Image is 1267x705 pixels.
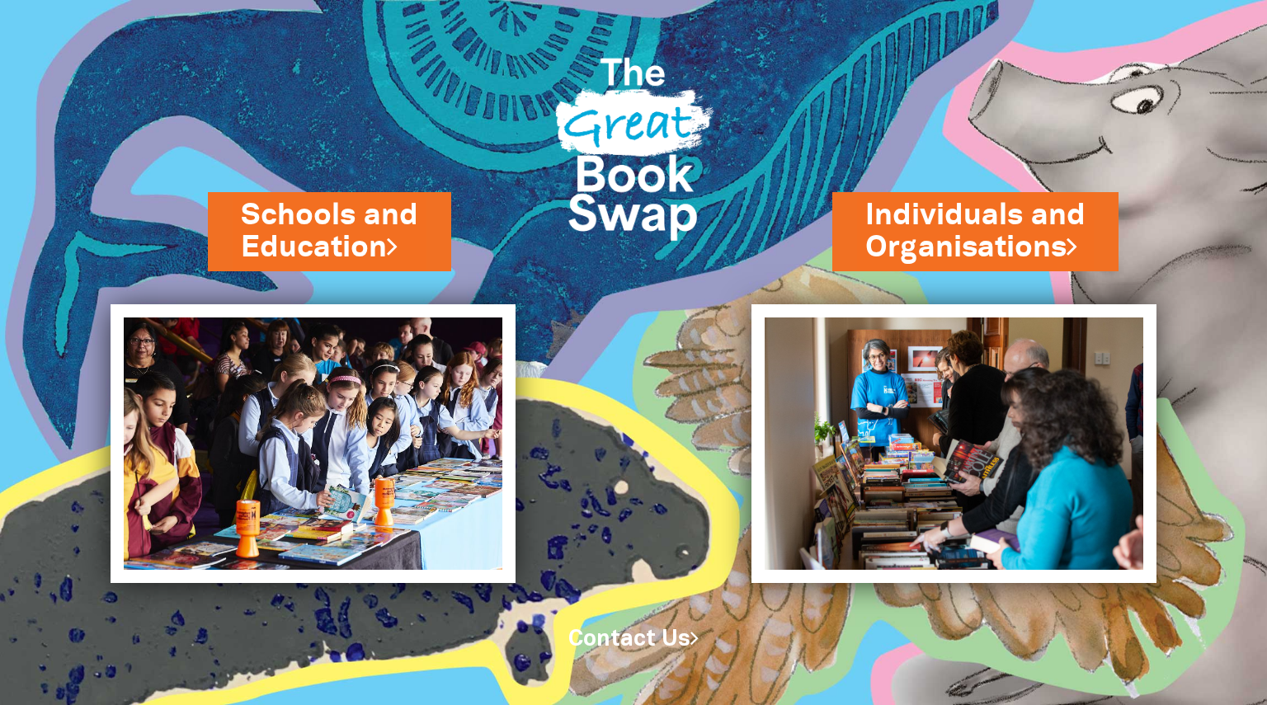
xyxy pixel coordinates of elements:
a: Schools andEducation [241,195,418,268]
a: Contact Us [568,629,699,650]
img: Schools and Education [111,304,516,583]
img: Great Bookswap logo [540,20,727,267]
img: Individuals and Organisations [751,304,1156,583]
a: Individuals andOrganisations [865,195,1086,268]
